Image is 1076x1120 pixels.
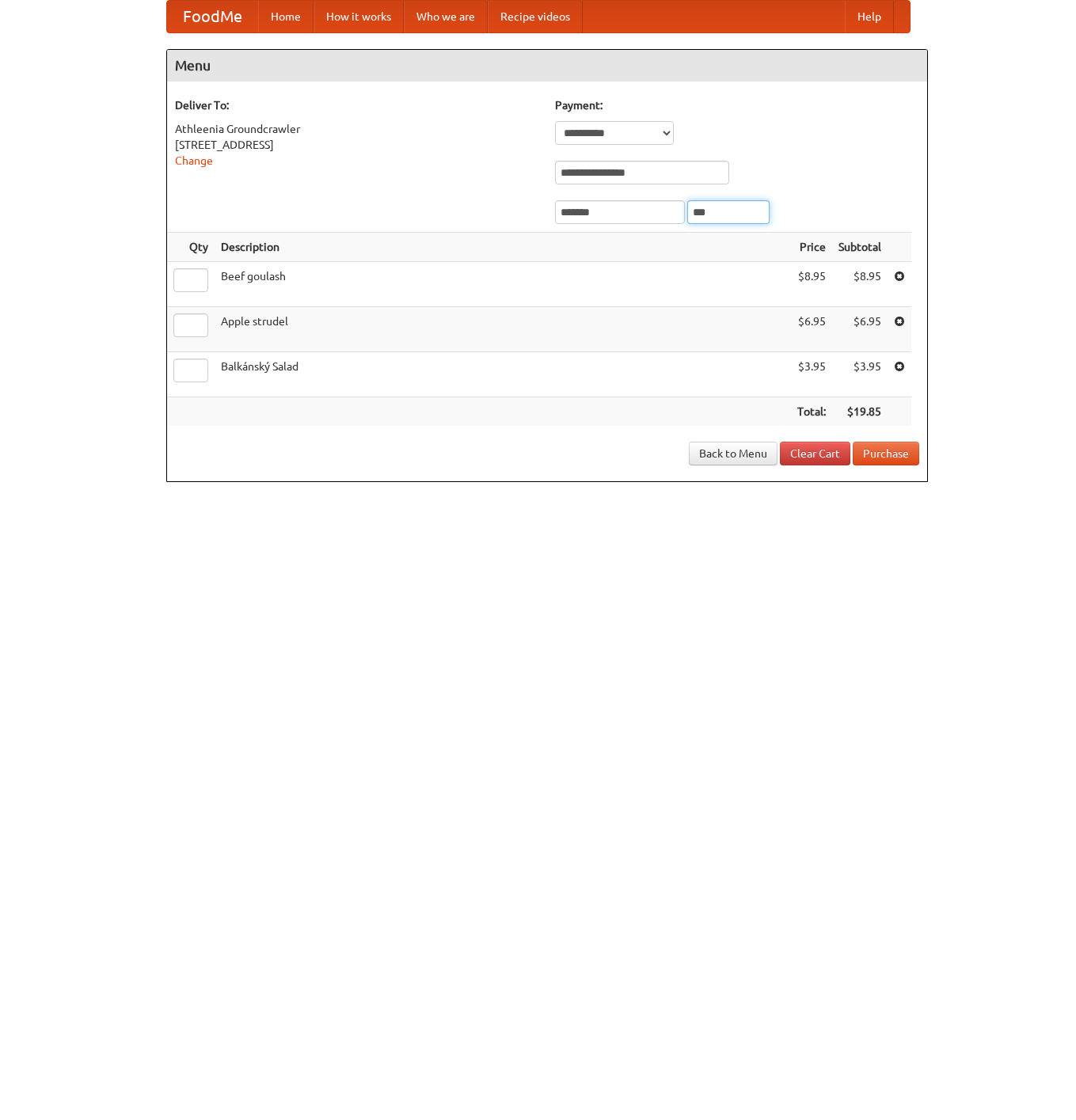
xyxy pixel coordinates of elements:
td: $8.95 [832,262,888,307]
a: How it works [314,1,404,32]
a: Home [258,1,314,32]
div: [STREET_ADDRESS] [175,137,539,153]
td: Balkánský Salad [215,352,791,397]
td: $6.95 [832,307,888,352]
a: Recipe videos [488,1,583,32]
td: $8.95 [791,262,832,307]
th: Qty [167,233,215,262]
h5: Deliver To: [175,97,539,113]
th: Subtotal [832,233,888,262]
th: Description [215,233,791,262]
td: Apple strudel [215,307,791,352]
a: Clear Cart [780,442,850,465]
button: Purchase [853,442,919,465]
a: Change [175,154,213,167]
h5: Payment: [555,97,919,113]
h4: Menu [167,50,927,82]
a: Help [845,1,894,32]
td: $3.95 [832,352,888,397]
div: Athleenia Groundcrawler [175,121,539,137]
th: $19.85 [832,397,888,427]
td: $3.95 [791,352,832,397]
a: FoodMe [167,1,258,32]
td: $6.95 [791,307,832,352]
td: Beef goulash [215,262,791,307]
th: Total: [791,397,832,427]
a: Who we are [404,1,488,32]
th: Price [791,233,832,262]
a: Back to Menu [689,442,778,465]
